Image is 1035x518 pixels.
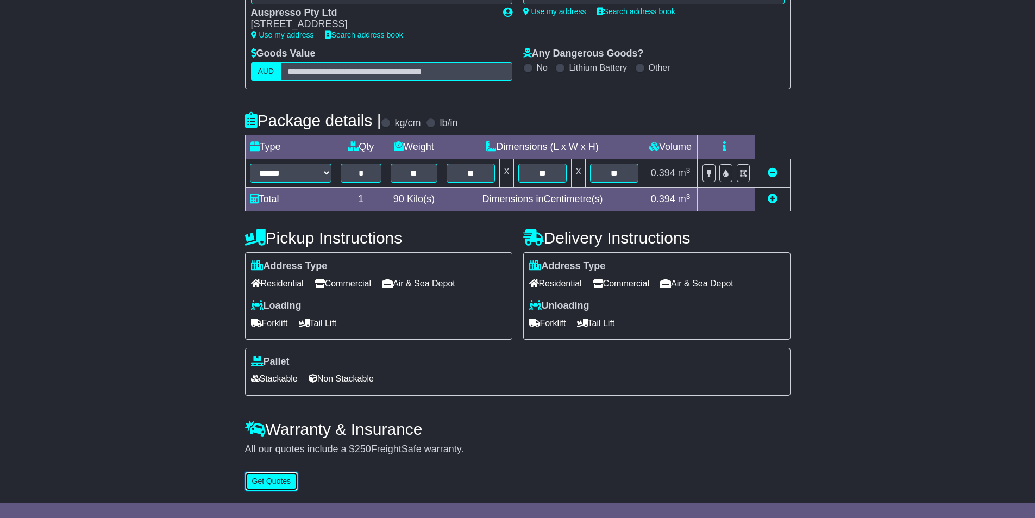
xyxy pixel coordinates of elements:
[529,275,582,292] span: Residential
[386,188,442,211] td: Kilo(s)
[251,62,281,81] label: AUD
[686,166,691,174] sup: 3
[251,275,304,292] span: Residential
[678,167,691,178] span: m
[529,315,566,332] span: Forklift
[523,7,586,16] a: Use my address
[245,472,298,491] button: Get Quotes
[686,192,691,201] sup: 3
[355,444,371,454] span: 250
[245,229,512,247] h4: Pickup Instructions
[325,30,403,39] a: Search address book
[245,444,791,455] div: All our quotes include a $ FreightSafe warranty.
[572,159,586,188] td: x
[394,117,421,129] label: kg/cm
[251,18,492,30] div: [STREET_ADDRESS]
[651,194,675,204] span: 0.394
[569,63,627,73] label: Lithium Battery
[251,370,298,387] span: Stackable
[440,117,457,129] label: lb/in
[251,48,316,60] label: Goods Value
[309,370,374,387] span: Non Stackable
[660,275,733,292] span: Air & Sea Depot
[643,135,698,159] td: Volume
[251,300,302,312] label: Loading
[245,135,336,159] td: Type
[529,260,606,272] label: Address Type
[251,356,290,368] label: Pallet
[678,194,691,204] span: m
[315,275,371,292] span: Commercial
[593,275,649,292] span: Commercial
[442,188,643,211] td: Dimensions in Centimetre(s)
[336,135,386,159] td: Qty
[251,315,288,332] span: Forklift
[245,188,336,211] td: Total
[523,48,644,60] label: Any Dangerous Goods?
[251,7,492,19] div: Auspresso Pty Ltd
[245,111,381,129] h4: Package details |
[651,167,675,178] span: 0.394
[577,315,615,332] span: Tail Lift
[529,300,589,312] label: Unloading
[393,194,404,204] span: 90
[336,188,386,211] td: 1
[768,167,777,178] a: Remove this item
[251,30,314,39] a: Use my address
[537,63,548,73] label: No
[597,7,675,16] a: Search address book
[245,420,791,438] h4: Warranty & Insurance
[768,194,777,204] a: Add new item
[523,229,791,247] h4: Delivery Instructions
[386,135,442,159] td: Weight
[499,159,513,188] td: x
[251,260,328,272] label: Address Type
[442,135,643,159] td: Dimensions (L x W x H)
[382,275,455,292] span: Air & Sea Depot
[649,63,670,73] label: Other
[299,315,337,332] span: Tail Lift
